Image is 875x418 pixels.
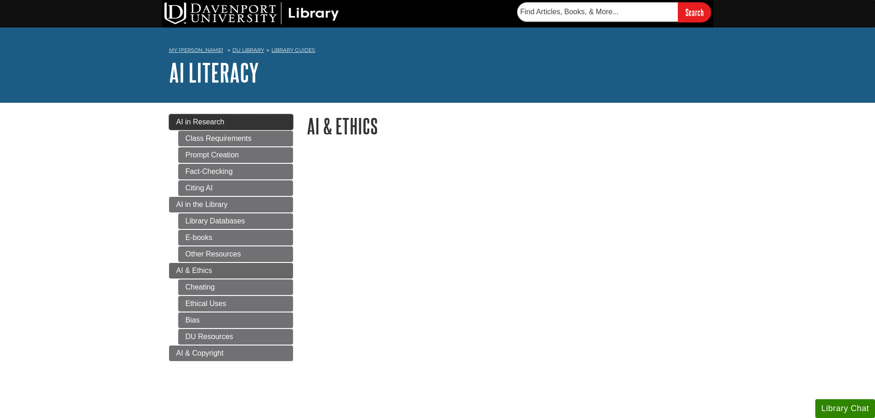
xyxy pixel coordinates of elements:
[232,47,264,53] a: DU Library
[178,213,293,229] a: Library Databases
[178,230,293,245] a: E-books
[169,263,293,279] a: AI & Ethics
[169,44,706,59] nav: breadcrumb
[678,2,711,22] input: Search
[169,46,223,54] a: My [PERSON_NAME]
[178,296,293,312] a: Ethical Uses
[176,201,228,208] span: AI in the Library
[517,2,678,22] input: Find Articles, Books, & More...
[517,2,711,22] form: Searches DU Library's articles, books, and more
[169,114,293,361] div: Guide Page Menu
[307,114,706,138] h1: AI & Ethics
[176,118,225,126] span: AI in Research
[178,246,293,262] a: Other Resources
[178,329,293,345] a: DU Resources
[169,114,293,130] a: AI in Research
[176,349,224,357] span: AI & Copyright
[178,279,293,295] a: Cheating
[178,131,293,146] a: Class Requirements
[169,197,293,212] a: AI in the Library
[178,180,293,196] a: Citing AI
[176,267,212,274] span: AI & Ethics
[271,47,315,53] a: Library Guides
[169,346,293,361] a: AI & Copyright
[178,147,293,163] a: Prompt Creation
[178,164,293,179] a: Fact-Checking
[815,399,875,418] button: Library Chat
[164,2,339,24] img: DU Library
[178,312,293,328] a: Bias
[169,58,259,87] a: AI Literacy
